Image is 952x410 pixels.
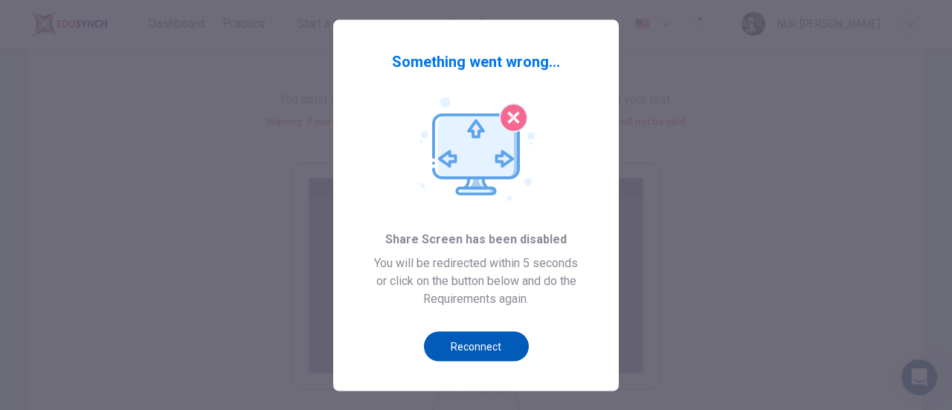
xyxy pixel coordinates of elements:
span: or click on the button below and do the Requirements again. [357,272,595,307]
span: Share Screen has been disabled [385,230,567,248]
img: Screenshare [417,97,535,201]
span: Something went wrong... [392,49,560,73]
span: You will be redirected within 5 seconds [374,254,578,272]
button: Reconnect [424,331,529,361]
